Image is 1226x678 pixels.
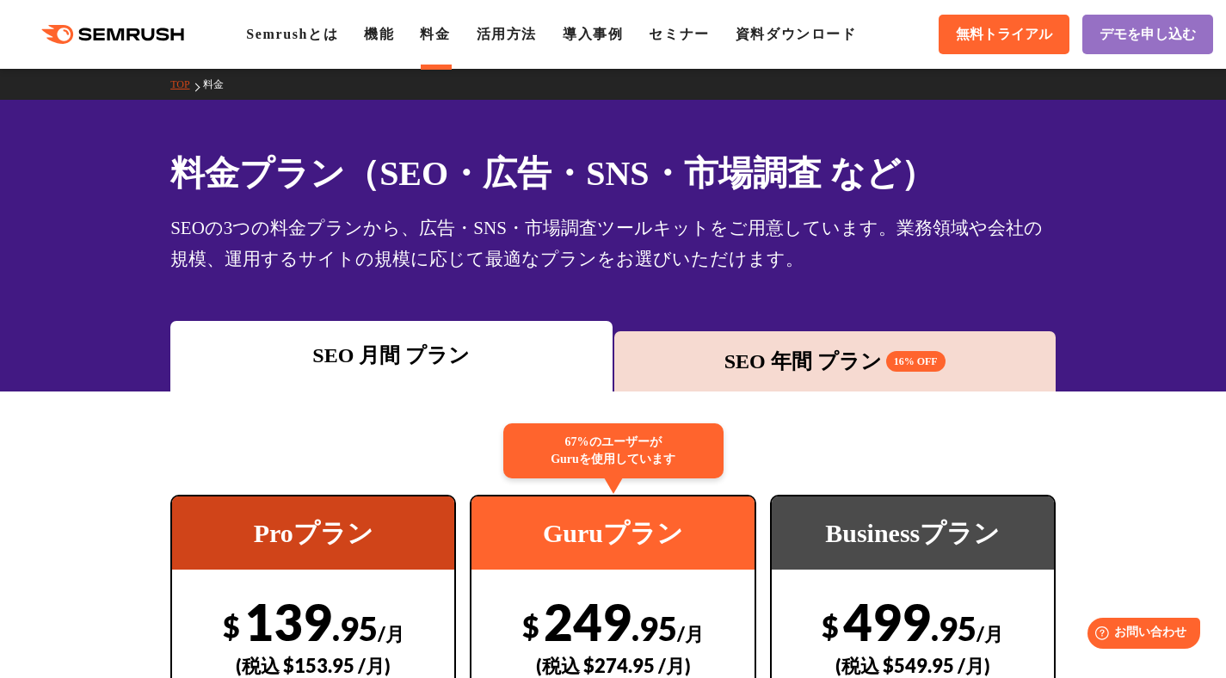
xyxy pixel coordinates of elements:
[420,27,450,41] a: 料金
[822,608,839,644] span: $
[772,496,1054,570] div: Businessプラン
[477,27,537,41] a: 活用方法
[939,15,1069,54] a: 無料トライアル
[170,213,1056,274] div: SEOの3つの料金プランから、広告・SNS・市場調査ツールキットをご用意しています。業務領域や会社の規模、運用するサイトの規模に応じて最適なプランをお選びいただけます。
[677,622,704,645] span: /月
[1073,611,1207,659] iframe: Help widget launcher
[976,622,1003,645] span: /月
[203,78,237,90] a: 料金
[649,27,709,41] a: セミナー
[246,27,338,41] a: Semrushとは
[170,148,1056,199] h1: 料金プラン（SEO・広告・SNS・市場調査 など）
[623,346,1047,377] div: SEO 年間 プラン
[503,423,724,478] div: 67%のユーザーが Guruを使用しています
[378,622,404,645] span: /月
[1100,26,1196,44] span: デモを申し込む
[931,608,976,648] span: .95
[736,27,857,41] a: 資料ダウンロード
[886,351,946,372] span: 16% OFF
[170,78,202,90] a: TOP
[332,608,378,648] span: .95
[631,608,677,648] span: .95
[172,496,454,570] div: Proプラン
[179,340,603,371] div: SEO 月間 プラン
[223,608,240,644] span: $
[1082,15,1213,54] a: デモを申し込む
[522,608,539,644] span: $
[471,496,754,570] div: Guruプラン
[563,27,623,41] a: 導入事例
[956,26,1052,44] span: 無料トライアル
[364,27,394,41] a: 機能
